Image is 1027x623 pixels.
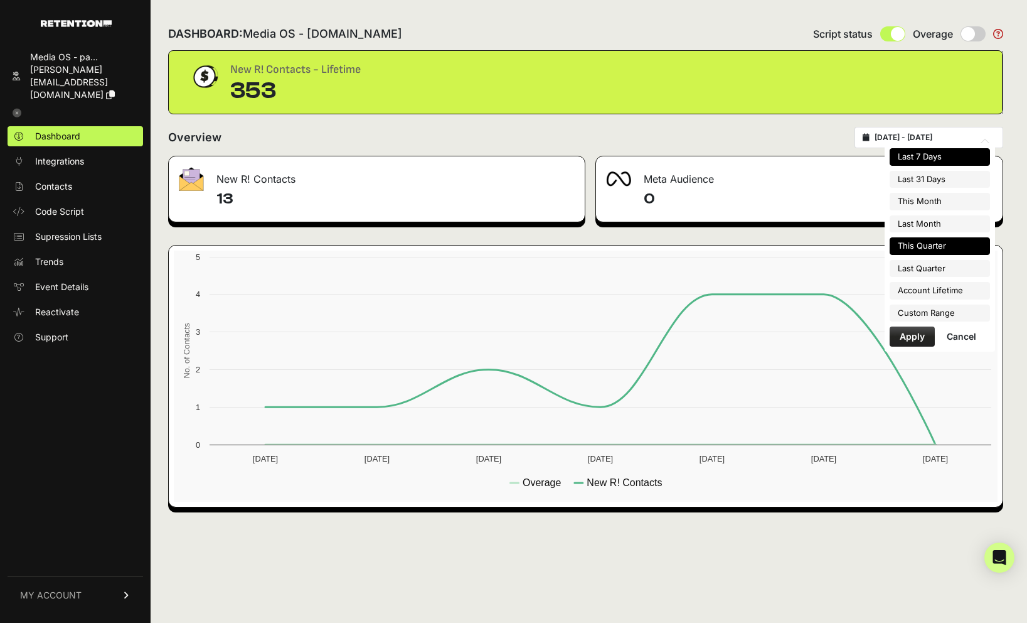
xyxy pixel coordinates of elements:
[606,171,631,187] img: fa-meta-2f981b61bb99beabf952f7030308934f19ce035c18b003e963880cc3fabeebb7.png
[913,26,953,41] span: Overage
[20,589,82,602] span: MY ACCOUNT
[8,327,143,347] a: Support
[196,327,200,337] text: 3
[890,171,990,188] li: Last 31 Days
[890,148,990,166] li: Last 7 Days
[196,290,200,299] text: 4
[189,61,220,92] img: dollar-coin-05c43ed7efb7bc0c12610022525b4bbbb207c7efeef5aecc26f025e68dcafac9.png
[253,454,278,463] text: [DATE]
[365,454,390,463] text: [DATE]
[168,129,221,146] h2: Overview
[35,130,80,143] span: Dashboard
[196,252,200,262] text: 5
[644,189,993,209] h4: 0
[596,156,1003,194] div: Meta Audience
[35,281,88,293] span: Event Details
[8,202,143,222] a: Code Script
[169,156,585,194] div: New R! Contacts
[8,277,143,297] a: Event Details
[890,215,990,233] li: Last Month
[35,155,84,168] span: Integrations
[523,477,561,488] text: Overage
[890,305,990,322] li: Custom Range
[813,26,873,41] span: Script status
[890,260,990,278] li: Last Quarter
[41,20,112,27] img: Retention.com
[179,167,204,191] img: fa-envelope-19ae18322b30453b285274b1b8af3d052b27d846a4fbe8435d1a52b978f639a2.png
[476,454,501,463] text: [DATE]
[243,27,402,40] span: Media OS - [DOMAIN_NAME]
[923,454,948,463] text: [DATE]
[30,64,108,100] span: [PERSON_NAME][EMAIL_ADDRESS][DOMAIN_NAME]
[700,454,725,463] text: [DATE]
[8,227,143,247] a: Supression Lists
[182,323,191,378] text: No. of Contacts
[35,180,72,193] span: Contacts
[35,230,102,243] span: Supression Lists
[35,306,79,318] span: Reactivate
[230,61,361,79] div: New R! Contacts - Lifetime
[168,25,402,43] h2: DASHBOARD:
[35,256,63,268] span: Trends
[937,327,986,347] button: Cancel
[196,365,200,374] text: 2
[196,403,200,412] text: 1
[8,576,143,614] a: MY ACCOUNT
[890,193,990,210] li: This Month
[30,51,138,63] div: Media OS - pa...
[8,176,143,197] a: Contacts
[8,126,143,146] a: Dashboard
[890,327,935,347] button: Apply
[588,454,613,463] text: [DATE]
[8,302,143,322] a: Reactivate
[35,205,84,218] span: Code Script
[35,331,68,344] span: Support
[8,151,143,171] a: Integrations
[984,543,1014,573] div: Open Intercom Messenger
[196,440,200,450] text: 0
[8,252,143,272] a: Trends
[587,477,662,488] text: New R! Contacts
[811,454,836,463] text: [DATE]
[875,133,995,143] input: overall type: UNKNOWN_TYPE html type: HTML_TYPE_UNSPECIFIED server type: SERVER_RESPONSE_PENDING ...
[230,79,361,104] div: 353
[8,47,143,105] a: Media OS - pa... [PERSON_NAME][EMAIL_ADDRESS][DOMAIN_NAME]
[216,189,575,209] h4: 13
[890,237,990,255] li: This Quarter
[890,282,990,300] li: Account Lifetime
